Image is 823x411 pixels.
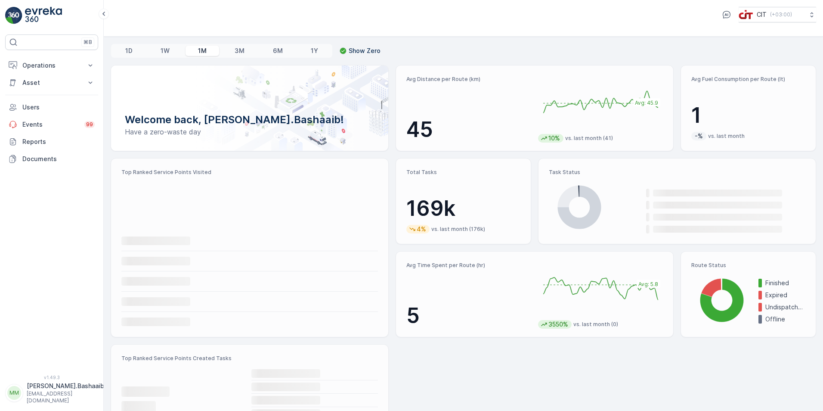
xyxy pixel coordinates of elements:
p: Total Tasks [406,169,520,176]
a: Users [5,99,98,116]
a: Reports [5,133,98,150]
img: cit-logo_pOk6rL0.png [739,10,753,19]
p: Expired [765,291,805,299]
p: 3550% [548,320,569,329]
p: Avg Time Spent per Route (hr) [406,262,531,269]
p: ( +03:00 ) [770,11,792,18]
p: [PERSON_NAME].Bashaaib [27,382,104,390]
p: vs. last month (41) [565,135,613,142]
p: Top Ranked Service Points Visited [121,169,378,176]
p: Task Status [549,169,805,176]
div: MM [7,386,21,400]
p: CIT [757,10,767,19]
p: 45 [406,117,531,143]
button: MM[PERSON_NAME].Bashaaib[EMAIL_ADDRESS][DOMAIN_NAME] [5,382,98,404]
p: vs. last month (176k) [431,226,485,233]
p: 6M [273,47,283,55]
p: 5 [406,303,531,329]
img: logo_light-DOdMpM7g.png [25,7,62,24]
p: Reports [22,137,95,146]
p: vs. last month (0) [573,321,618,328]
p: -% [694,132,704,140]
p: 1W [161,47,170,55]
p: 10% [548,134,561,143]
p: Avg Distance per Route (km) [406,76,531,83]
p: Documents [22,155,95,163]
p: Operations [22,61,81,70]
p: Show Zero [349,47,381,55]
a: Events99 [5,116,98,133]
p: Welcome back, [PERSON_NAME].Bashaaib! [125,113,374,127]
p: Top Ranked Service Points Created Tasks [121,355,378,362]
button: CIT(+03:00) [739,7,816,22]
p: 3M [235,47,244,55]
p: Have a zero-waste day [125,127,374,137]
a: Documents [5,150,98,168]
p: ⌘B [84,39,92,46]
p: 1 [691,103,805,128]
span: v 1.49.3 [5,375,98,380]
p: 99 [86,121,93,128]
p: Events [22,120,79,129]
button: Asset [5,74,98,91]
p: Finished [765,279,805,287]
p: 1Y [311,47,318,55]
p: Users [22,103,95,112]
img: logo [5,7,22,24]
p: 1D [125,47,133,55]
p: 4% [416,225,427,234]
p: 169k [406,196,520,221]
p: [EMAIL_ADDRESS][DOMAIN_NAME] [27,390,104,404]
p: 1M [198,47,207,55]
p: Avg Fuel Consumption per Route (lt) [691,76,805,83]
p: Offline [765,315,805,324]
button: Operations [5,57,98,74]
p: Route Status [691,262,805,269]
p: Undispatched [765,303,805,311]
p: Asset [22,78,81,87]
p: vs. last month [708,133,745,140]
